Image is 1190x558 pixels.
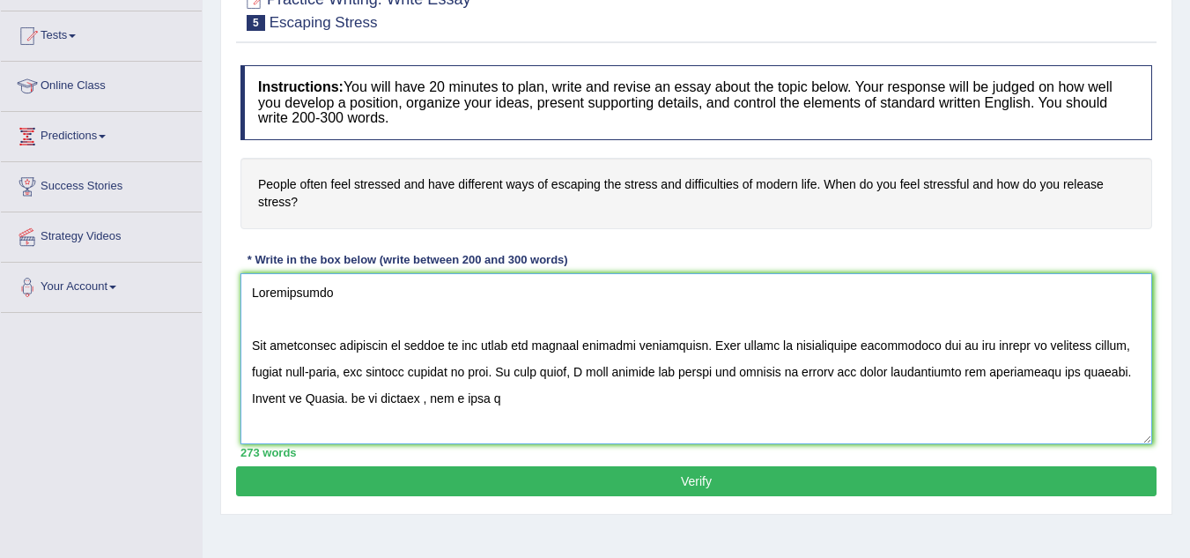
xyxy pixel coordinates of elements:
[270,14,378,31] small: Escaping Stress
[1,212,202,257] a: Strategy Videos
[1,11,202,56] a: Tests
[240,65,1152,140] h4: You will have 20 minutes to plan, write and revise an essay about the topic below. Your response ...
[240,444,1152,461] div: 273 words
[1,62,202,106] a: Online Class
[258,79,344,94] b: Instructions:
[240,251,574,268] div: * Write in the box below (write between 200 and 300 words)
[240,158,1152,229] h4: People often feel stressed and have different ways of escaping the stress and difficulties of mod...
[236,466,1157,496] button: Verify
[1,162,202,206] a: Success Stories
[1,263,202,307] a: Your Account
[1,112,202,156] a: Predictions
[247,15,265,31] span: 5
